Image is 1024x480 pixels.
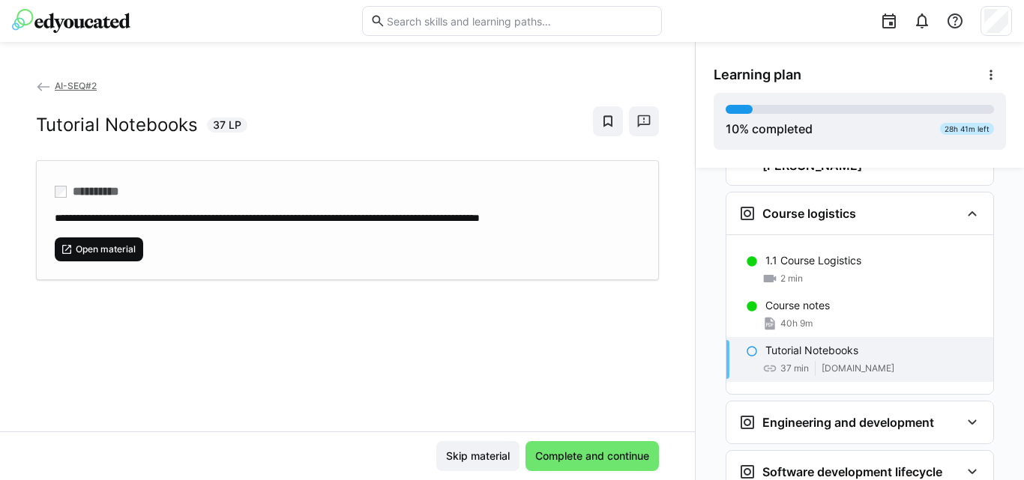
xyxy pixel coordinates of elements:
[55,80,97,91] span: AI-SEQ#2
[726,121,739,136] span: 10
[765,298,830,313] p: Course notes
[385,14,654,28] input: Search skills and learning paths…
[714,67,801,83] span: Learning plan
[726,120,813,138] div: % completed
[444,449,512,464] span: Skip material
[436,441,519,471] button: Skip material
[780,273,803,285] span: 2 min
[55,237,143,261] button: Open material
[525,441,659,471] button: Complete and continue
[36,114,198,136] h2: Tutorial Notebooks
[762,464,942,479] h3: Software development lifecycle
[762,206,856,221] h3: Course logistics
[36,80,97,91] a: AI-SEQ#2
[822,362,894,374] span: [DOMAIN_NAME]
[213,118,241,133] span: 37 LP
[765,343,858,358] p: Tutorial Notebooks
[533,449,651,464] span: Complete and continue
[74,243,137,255] span: Open material
[765,253,861,268] p: 1.1 Course Logistics
[762,415,934,430] h3: Engineering and development
[780,318,813,329] span: 40h 9m
[940,123,994,135] div: 28h 41m left
[780,362,809,374] span: 37 min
